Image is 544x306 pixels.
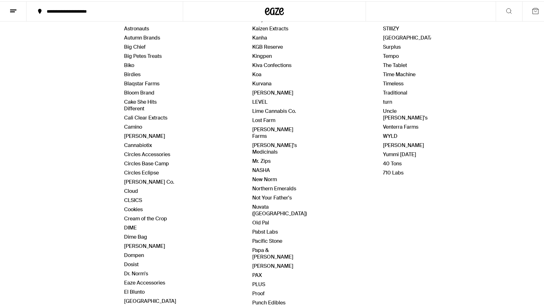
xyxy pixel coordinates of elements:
a: PAX [252,271,262,277]
a: PLUS [252,280,265,286]
a: [PERSON_NAME] [252,261,293,268]
a: Surplus [383,42,401,49]
a: Dime Bag [124,232,147,239]
a: Yummi [DATE] [383,150,416,156]
a: Birdies [124,70,140,76]
a: Koa [252,70,261,76]
a: Circles Accessories [124,150,170,156]
a: Kiva Confections [252,61,291,67]
a: Cloud [124,187,138,193]
span: Help [15,4,27,10]
a: Camino [124,122,142,129]
a: Cali Clear Extracts [124,113,167,120]
a: Traditional [383,88,407,95]
a: [GEOGRAPHIC_DATA] [124,297,176,303]
a: STIIIZY [383,24,399,31]
a: Uncle [PERSON_NAME]'s [383,107,427,120]
a: Lime Cannabis Co. [252,107,296,113]
a: Cookies [124,205,143,211]
a: Blaqstar Farms [124,79,159,86]
a: Kurvana [252,79,272,86]
a: Venterra Farms [383,122,418,129]
a: [PERSON_NAME] [124,242,165,248]
a: turn [383,97,392,104]
a: Astronauts [124,24,149,31]
a: Big Petes Treats [124,52,162,58]
a: Kingpen [252,52,272,58]
a: Dompen [124,251,144,257]
a: Pabst Labs [252,227,278,234]
a: Bloom Brand [124,88,154,95]
a: Time Machine [383,70,415,76]
a: DIME [124,223,137,230]
a: Papa & [PERSON_NAME] [252,246,293,259]
a: [PERSON_NAME] Farms [252,125,293,138]
a: 40 Tons [383,159,402,166]
a: Kanha [252,33,267,40]
a: Big Chief [124,42,146,49]
a: WYLD [383,132,398,138]
a: LEVEL [252,97,267,104]
a: Tempo [383,52,399,58]
a: Circles Eclipse [124,168,159,175]
a: The Tablet [383,61,407,67]
a: [PERSON_NAME] [383,141,424,147]
a: Circles Base Camp [124,159,169,166]
a: Cake She Hits Different [124,97,157,111]
a: [PERSON_NAME] [252,88,293,95]
a: KGB Reserve [252,42,283,49]
a: Dosist [124,260,139,266]
a: Kaizen Extracts [252,24,288,31]
a: Eaze Accessories [124,278,165,285]
a: Autumn Brands [124,33,160,40]
a: Old Pal [252,218,269,225]
a: [PERSON_NAME] [124,132,165,138]
a: Pacific Stone [252,236,282,243]
a: CLSICS [124,196,142,202]
a: Dr. Norm's [124,269,148,276]
a: Timeless [383,79,404,86]
a: Mr. Zips [252,156,271,163]
a: Northern Emeralds [252,184,296,191]
a: New Norm [252,175,277,181]
a: Cream of the Crop [124,214,167,221]
a: Cannabiotix [124,141,152,147]
a: [PERSON_NAME] Co. [124,177,174,184]
a: Nuvata ([GEOGRAPHIC_DATA]) [252,202,307,216]
a: [PERSON_NAME]'s Medicinals [252,141,297,154]
a: Punch Edibles [252,298,285,305]
a: Lost Farm [252,116,275,122]
a: Proof [252,289,265,296]
a: NASHA [252,166,270,172]
a: 710 Labs [383,168,404,175]
a: [GEOGRAPHIC_DATA] [383,33,435,40]
a: Not Your Father's [252,193,292,200]
a: El Blunto [124,287,145,294]
a: Biko [124,61,134,67]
